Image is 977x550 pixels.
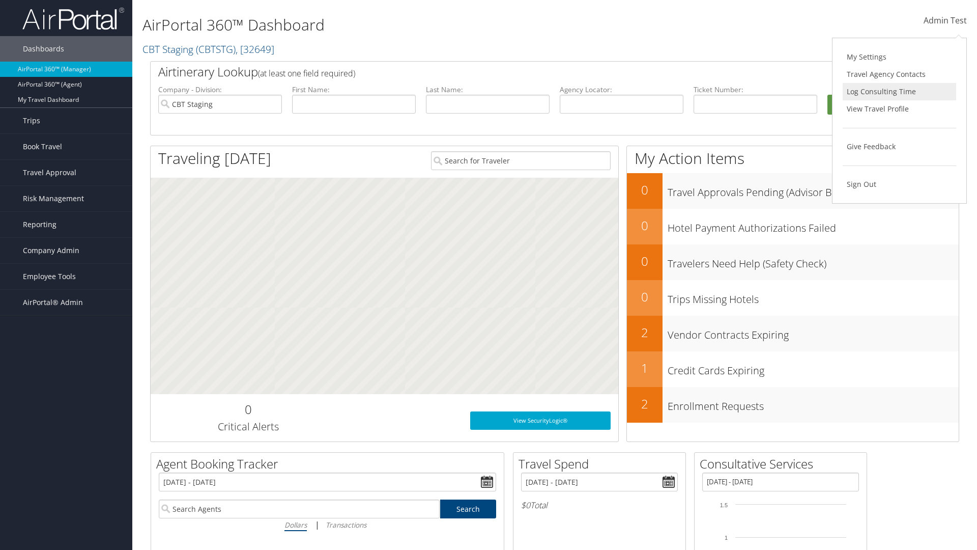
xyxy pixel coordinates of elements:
[560,85,683,95] label: Agency Locator:
[23,36,64,62] span: Dashboards
[627,280,959,316] a: 0Trips Missing Hotels
[23,160,76,185] span: Travel Approval
[627,253,663,270] h2: 0
[23,108,40,133] span: Trips
[159,518,496,531] div: |
[668,323,959,342] h3: Vendor Contracts Expiring
[627,316,959,351] a: 2Vendor Contracts Expiring
[843,83,956,100] a: Log Consulting Time
[22,7,124,31] img: airportal-logo.png
[470,411,611,430] a: View SecurityLogic®
[158,420,338,434] h3: Critical Alerts
[521,500,530,511] span: $0
[627,360,663,377] h2: 1
[700,455,867,473] h2: Consultative Services
[196,42,236,56] span: ( CBTSTG )
[720,502,728,508] tspan: 1.5
[725,535,728,541] tspan: 1
[23,186,84,211] span: Risk Management
[519,455,685,473] h2: Travel Spend
[668,216,959,235] h3: Hotel Payment Authorizations Failed
[627,209,959,244] a: 0Hotel Payment Authorizations Failed
[440,500,497,518] a: Search
[924,5,967,37] a: Admin Test
[23,264,76,289] span: Employee Tools
[668,359,959,378] h3: Credit Cards Expiring
[292,85,416,95] label: First Name:
[23,212,56,237] span: Reporting
[627,217,663,234] h2: 0
[236,42,274,56] span: , [ 32649 ]
[627,387,959,423] a: 2Enrollment Requests
[924,15,967,26] span: Admin Test
[627,351,959,387] a: 1Credit Cards Expiring
[627,395,663,413] h2: 2
[23,134,62,159] span: Book Travel
[843,176,956,193] a: Sign Out
[431,151,611,170] input: Search for Traveler
[668,287,959,307] h3: Trips Missing Hotels
[158,148,271,169] h1: Traveling [DATE]
[158,85,282,95] label: Company - Division:
[158,63,884,80] h2: Airtinerary Lookup
[426,85,550,95] label: Last Name:
[627,324,663,341] h2: 2
[627,288,663,306] h2: 0
[156,455,504,473] h2: Agent Booking Tracker
[284,520,307,530] i: Dollars
[23,238,79,263] span: Company Admin
[627,181,663,199] h2: 0
[668,394,959,414] h3: Enrollment Requests
[843,138,956,155] a: Give Feedback
[627,173,959,209] a: 0Travel Approvals Pending (Advisor Booked)
[521,500,678,511] h6: Total
[827,95,951,115] button: Search
[142,42,274,56] a: CBT Staging
[843,48,956,66] a: My Settings
[258,68,355,79] span: (at least one field required)
[843,66,956,83] a: Travel Agency Contacts
[142,14,692,36] h1: AirPortal 360™ Dashboard
[158,401,338,418] h2: 0
[627,244,959,280] a: 0Travelers Need Help (Safety Check)
[159,500,440,518] input: Search Agents
[326,520,366,530] i: Transactions
[23,290,83,315] span: AirPortal® Admin
[668,252,959,271] h3: Travelers Need Help (Safety Check)
[694,85,817,95] label: Ticket Number:
[668,180,959,200] h3: Travel Approvals Pending (Advisor Booked)
[843,100,956,118] a: View Travel Profile
[627,148,959,169] h1: My Action Items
